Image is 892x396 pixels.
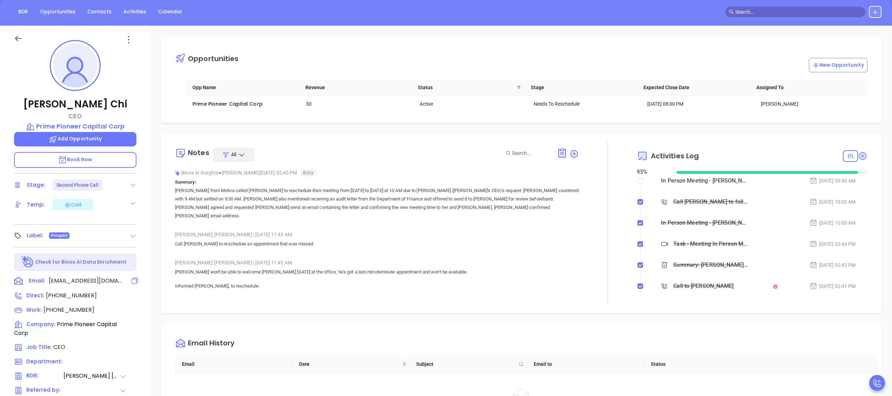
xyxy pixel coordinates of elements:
[53,44,97,87] img: profile-user
[29,277,45,286] span: Email:
[810,198,856,206] div: [DATE] 10:00 AM
[534,100,637,108] div: Needs To Reschedule
[185,79,298,96] th: Opp Name
[49,135,102,142] span: Add Opportunity
[14,98,136,111] p: [PERSON_NAME] Chi
[53,343,65,351] span: CEO
[644,356,761,372] th: Status
[64,200,81,209] div: Cold
[810,261,856,269] div: [DATE] 02:42 PM
[515,82,522,93] span: filter
[810,240,856,248] div: [DATE] 02:44 PM
[524,79,637,96] th: Stage
[418,84,514,91] span: Status
[416,360,515,368] span: Subject
[651,152,699,159] span: Activities Log
[175,282,579,290] p: Informed [PERSON_NAME], to reschedule.
[175,240,579,248] p: Call [PERSON_NAME] to reschedule an appointment that was missed
[647,100,751,108] div: [DATE] 08:00 PM
[175,268,579,276] p: [PERSON_NAME] won't be able to welcome [PERSON_NAME] [DATE] at the office, he's got a last-minute...
[26,292,45,299] span: Direct :
[26,343,52,351] span: Job Title:
[14,320,117,337] span: Prime Pioneer Capital Corp
[51,232,68,239] span: Prospect
[253,260,254,265] span: |
[188,339,235,349] div: Email History
[527,356,644,372] th: Email to
[749,79,862,96] th: Assigned To
[26,306,42,313] span: Work:
[14,6,32,18] a: BDR
[192,100,263,107] a: Prime Pioneer Capital Corp
[26,372,63,381] span: BDR:
[299,360,401,368] span: Date
[729,9,734,14] span: search
[761,100,865,108] div: [PERSON_NAME]
[306,100,410,108] div: $0
[636,79,749,96] th: Expected Close Date
[175,229,579,240] div: [PERSON_NAME] [PERSON_NAME] [DATE] 11:43 AM
[175,171,180,176] img: svg%3e
[14,121,136,131] a: Prime Pioneer Capital Corp
[735,8,861,16] input: Search…
[35,258,127,266] p: Check for Binox AI Data Enrichment
[661,176,748,186] div: In Person Meeting - [PERSON_NAME]
[58,156,93,163] span: Book Now
[27,180,46,190] div: Stage:
[175,257,579,268] div: [PERSON_NAME] [PERSON_NAME] [DATE] 11:43 AM
[14,111,136,121] p: CEO
[253,232,254,237] span: |
[188,55,238,62] div: Opportunities
[673,281,734,291] div: Call to [PERSON_NAME]
[175,186,579,220] p: [PERSON_NAME] from Motiva called [PERSON_NAME] to reschedule their meeting from [DATE] to [DATE] ...
[812,61,864,69] p: New Opportunity
[517,85,521,90] span: filter
[27,199,45,210] div: Temp:
[420,100,523,108] div: Active
[26,358,62,365] span: Department:
[188,149,209,156] div: Notes
[63,372,120,381] span: [PERSON_NAME] [PERSON_NAME]
[673,197,748,207] div: Call [PERSON_NAME] to follow up
[175,179,196,185] b: Summary:
[175,356,292,372] th: Email
[673,260,748,270] div: Summary: [PERSON_NAME] from [PERSON_NAME] called [PERSON_NAME] to reschedule their meeting from [...
[119,6,150,18] a: Activities
[637,168,668,176] div: 95 %
[49,277,122,285] span: [EMAIL_ADDRESS][DOMAIN_NAME]
[46,291,97,299] span: [PHONE_NUMBER]
[43,306,94,314] span: [PHONE_NUMBER]
[56,179,99,191] div: Second Phone Call
[810,219,856,227] div: [DATE] 10:00 AM
[231,151,236,158] span: All
[292,356,409,372] th: Date
[810,177,856,185] div: [DATE] 09:30 AM
[154,6,187,18] a: Calendar
[26,321,55,328] span: Company:
[83,6,116,18] a: Contacts
[22,256,34,268] img: Ai-Enrich-DaqCidB-.svg
[512,149,549,157] input: Search...
[673,239,748,249] div: Task - Meeting In Person Meeting - [PERSON_NAME]
[26,386,63,395] span: Referred by:
[298,79,411,96] th: Revenue
[218,170,222,176] span: ●
[810,282,856,290] div: [DATE] 02:41 PM
[300,169,316,176] span: Beta
[27,230,43,241] div: Label:
[175,167,579,178] div: Binox AI Insights [PERSON_NAME] | [DATE] 02:42 PM
[661,218,748,228] div: In Person Meeting - [PERSON_NAME]
[36,6,80,18] a: Opportunities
